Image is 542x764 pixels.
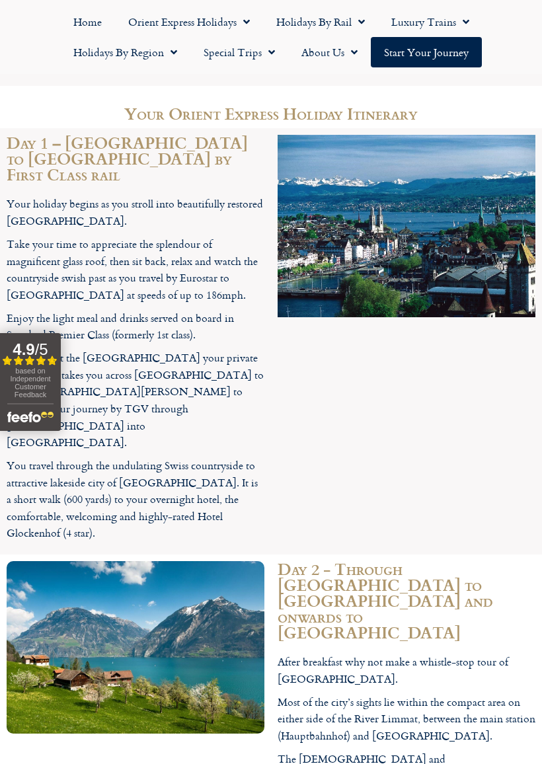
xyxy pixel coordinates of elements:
[263,7,378,37] a: Holidays by Rail
[60,37,190,67] a: Holidays by Region
[7,7,535,67] nav: Menu
[7,350,264,451] p: On arrival at the [GEOGRAPHIC_DATA] your private taxi transfer takes you across [GEOGRAPHIC_DATA]...
[371,37,482,67] a: Start your Journey
[278,654,535,687] p: After breakfast why not make a whistle-stop tour of [GEOGRAPHIC_DATA].
[288,37,371,67] a: About Us
[190,37,288,67] a: Special Trips
[7,196,264,229] p: Your holiday begins as you stroll into beautifully restored [GEOGRAPHIC_DATA].
[115,7,263,37] a: Orient Express Holidays
[7,135,264,182] h2: Day 1 – [GEOGRAPHIC_DATA] to [GEOGRAPHIC_DATA] by First Class rail
[7,310,264,344] p: Enjoy the light meal and drinks served on board in Standard Premier Class (formerly 1st class).
[278,694,535,745] p: Most of the city’s sights lie within the compact area on either side of the River Limmat, between...
[60,7,115,37] a: Home
[378,7,483,37] a: Luxury Trains
[278,561,535,640] h2: Day 2 - Through [GEOGRAPHIC_DATA] to [GEOGRAPHIC_DATA] and onwards to [GEOGRAPHIC_DATA]
[7,457,264,542] p: You travel through the undulating Swiss countryside to attractive lakeside city of [GEOGRAPHIC_DA...
[7,236,264,303] p: Take your time to appreciate the splendour of magnificent glass roof, then sit back, relax and wa...
[7,106,535,122] h2: Your Orient Express Holiday Itinerary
